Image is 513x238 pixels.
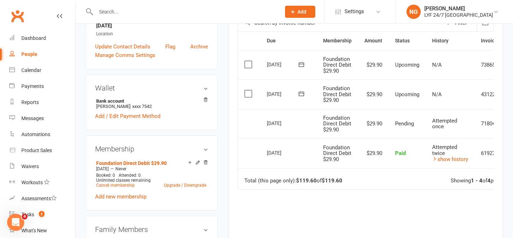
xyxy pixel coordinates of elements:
[9,191,75,207] a: Assessments
[96,22,208,29] strong: [DATE]
[164,183,206,188] a: Upgrade / Downgrade
[95,145,208,153] h3: Membership
[296,177,317,184] strong: $119.60
[424,5,493,12] div: [PERSON_NAME]
[21,228,47,233] div: What's New
[395,91,419,98] span: Upcoming
[9,46,75,62] a: People
[426,32,475,50] th: History
[21,148,52,153] div: Product Sales
[115,166,126,171] span: Never
[297,9,306,15] span: Add
[21,164,39,169] div: Waivers
[471,177,482,184] strong: 1 - 4
[95,84,208,92] h3: Wallet
[317,32,358,50] th: Membership
[260,32,317,50] th: Due
[475,138,508,168] td: 6192789
[424,12,493,18] div: LYF 24/7 [GEOGRAPHIC_DATA]
[96,178,151,183] span: Unlimited classes remaining
[358,32,389,50] th: Amount
[39,211,45,217] span: 2
[475,50,508,80] td: 7386529
[165,42,175,51] a: Flag
[9,62,75,78] a: Calendar
[95,112,160,120] a: Add / Edit Payment Method
[322,177,342,184] strong: $119.60
[358,50,389,80] td: $29.90
[95,226,208,233] h3: Family Members
[21,115,44,121] div: Messages
[95,51,155,59] a: Manage Comms Settings
[323,144,351,162] span: Foundation Direct Debit $29.90
[7,214,24,231] iframe: Intercom live chat
[475,32,508,50] th: Invoice #
[406,5,421,19] div: NG
[395,120,414,127] span: Pending
[323,56,351,74] span: Foundation Direct Debit $29.90
[432,118,457,130] span: Attempted once
[21,99,39,105] div: Reports
[9,175,75,191] a: Workouts
[94,166,208,172] div: —
[432,91,442,98] span: N/A
[21,196,57,201] div: Assessments
[475,109,508,139] td: 7180486
[395,62,419,68] span: Upcoming
[96,166,109,171] span: [DATE]
[9,30,75,46] a: Dashboard
[432,62,442,68] span: N/A
[22,214,27,219] span: 4
[9,126,75,143] a: Automations
[432,144,457,156] span: Attempted twice
[190,42,208,51] a: Archive
[96,183,135,188] a: Cancel membership
[132,104,152,109] span: xxxx 7542
[9,78,75,94] a: Payments
[323,115,351,133] span: Foundation Direct Debit $29.90
[244,178,342,184] div: Total (this page only): of
[395,150,406,156] span: Paid
[432,156,468,162] a: show history
[267,118,300,129] div: [DATE]
[344,4,364,20] span: Settings
[96,173,115,178] span: Booked: 0
[96,31,208,37] div: Location
[389,32,426,50] th: Status
[95,42,150,51] a: Update Contact Details
[267,88,300,99] div: [DATE]
[358,79,389,109] td: $29.90
[267,59,300,70] div: [DATE]
[487,177,491,184] strong: 4
[21,35,46,41] div: Dashboard
[94,7,276,17] input: Search...
[21,83,44,89] div: Payments
[21,212,34,217] div: Tasks
[95,97,208,110] li: [PERSON_NAME]
[267,147,300,158] div: [DATE]
[21,67,41,73] div: Calendar
[285,6,315,18] button: Add
[9,159,75,175] a: Waivers
[95,193,146,200] a: Add new membership
[21,51,37,57] div: People
[358,138,389,168] td: $29.90
[21,131,50,137] div: Automations
[9,207,75,223] a: Tasks 2
[21,180,43,185] div: Workouts
[96,98,204,104] strong: Bank account
[9,110,75,126] a: Messages
[475,79,508,109] td: 4312259
[9,7,26,25] a: Clubworx
[9,143,75,159] a: Product Sales
[9,94,75,110] a: Reports
[358,109,389,139] td: $29.90
[323,85,351,103] span: Foundation Direct Debit $29.90
[96,160,167,166] a: Foundation Direct Debit $29.90
[119,173,141,178] span: Attended: 0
